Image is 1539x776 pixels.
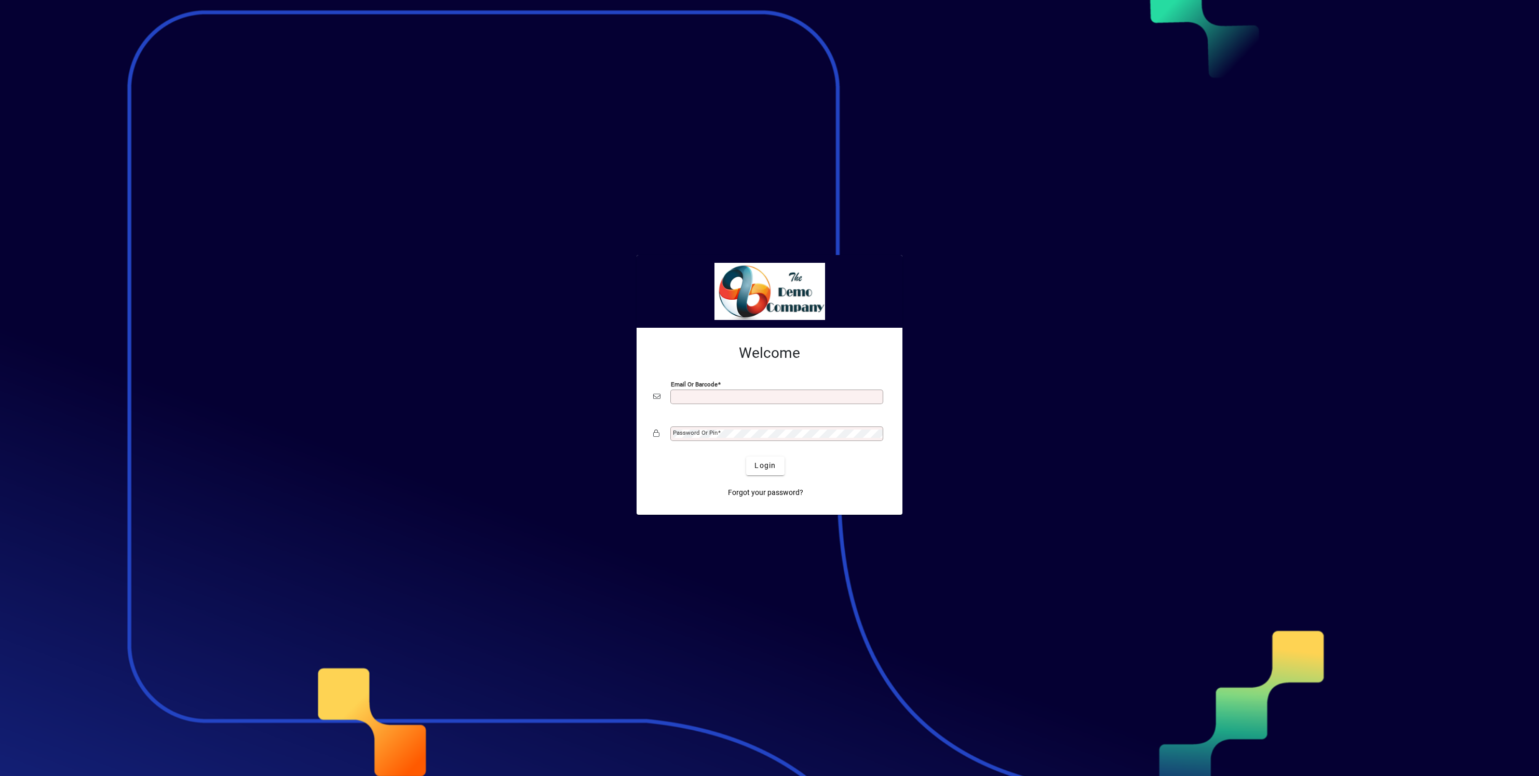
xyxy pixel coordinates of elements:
button: Login [746,457,784,475]
mat-label: Password or Pin [673,429,718,436]
span: Forgot your password? [728,487,803,498]
mat-label: Email or Barcode [671,380,718,387]
h2: Welcome [653,344,886,362]
span: Login [754,460,776,471]
a: Forgot your password? [724,484,807,502]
